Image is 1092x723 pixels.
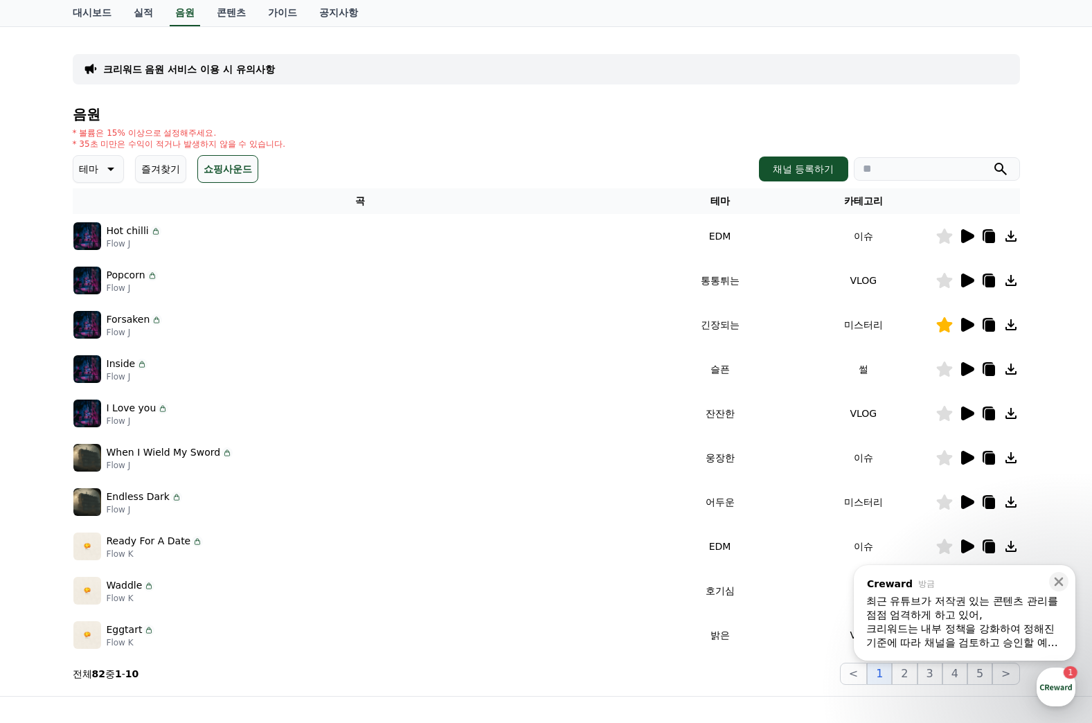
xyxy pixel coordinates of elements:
[791,569,935,613] td: 유머
[107,623,143,637] p: Eggtart
[107,534,191,548] p: Ready For A Date
[791,347,935,391] td: 썰
[44,256,79,267] div: Creward
[73,577,101,605] img: music
[26,15,32,26] span: 1
[791,480,935,524] td: 미스터리
[92,668,105,679] strong: 82
[188,154,253,168] div: 네 감사합니다
[75,23,191,34] div: 몇 분 내 답변 받으실 수 있어요
[867,663,892,685] button: 1
[197,155,258,183] button: 쇼핑사운드
[73,311,101,339] img: music
[967,663,992,685] button: 5
[648,214,791,258] td: EDM
[648,188,791,214] th: 테마
[759,157,848,181] button: 채널 등록하기
[107,312,150,327] p: Forsaken
[115,668,122,679] strong: 1
[791,436,935,480] td: 이슈
[46,84,229,98] div: 안녕하세요.
[73,488,101,516] img: music
[791,524,935,569] td: 이슈
[648,436,791,480] td: 웅장한
[46,276,229,303] div: 최근 유튜브가 저작권 있는 콘텐츠 관리를 점점 엄격하게 하고 있어,
[107,416,169,427] p: Flow J
[75,8,127,23] div: Creward
[107,268,145,283] p: Popcorn
[107,238,161,249] p: Flow J
[918,663,942,685] button: 3
[107,504,182,515] p: Flow J
[44,65,79,76] div: Creward
[107,460,233,471] p: Flow J
[107,490,170,504] p: Endless Dark
[46,345,229,386] div: 신규 채널의 경우, 채널의 방향성을 확인할 수 있도록 2~3개의 콘텐츠를 먼저 업로드한 후 신청해 주시면 됩니다.
[791,613,935,657] td: VLOG
[73,355,101,383] img: music
[648,303,791,347] td: 긴장되는
[648,347,791,391] td: 슬픈
[107,637,155,648] p: Flow K
[107,371,148,382] p: Flow J
[73,400,101,427] img: music
[840,663,867,685] button: <
[942,663,967,685] button: 4
[648,391,791,436] td: 잔잔한
[107,357,136,371] p: Inside
[107,327,163,338] p: Flow J
[892,663,917,685] button: 2
[73,155,124,183] button: 테마
[648,524,791,569] td: EDM
[107,593,155,604] p: Flow K
[7,7,44,35] button: 1
[648,613,791,657] td: 밝은
[791,303,935,347] td: 미스터리
[107,401,156,416] p: I Love you
[71,195,253,237] div: 제가 다른 채널을 하나 더 등록하려 하는데 신규채널은 영상 몇개를 올려야 승인 가능할까요?
[103,62,275,76] a: 크리워드 음원 서비스 이용 시 유의사항
[135,155,186,183] button: 즐겨찾기
[648,258,791,303] td: 통통튀는
[46,98,229,126] div: 인증코드는 채널승인 후 삭제하셔도 됩니다.
[73,533,101,560] img: music
[73,188,648,214] th: 곡
[73,107,1020,122] h4: 음원
[791,188,935,214] th: 카테고리
[992,663,1019,685] button: >
[79,159,98,179] p: 테마
[107,224,149,238] p: Hot chilli
[46,303,229,345] div: 크리워드는 내부 정책을 강화하여 정해진 기준에 따라 채널을 검토하고 승인할 예정입니다.
[73,222,101,250] img: music
[125,668,138,679] strong: 10
[791,258,935,303] td: VLOG
[73,139,286,150] p: * 35초 미만은 수익이 적거나 발생하지 않을 수 있습니다.
[107,548,204,560] p: Flow K
[648,480,791,524] td: 어두운
[73,127,286,139] p: * 볼륨은 15% 이상으로 설정해주세요.
[73,621,101,649] img: music
[107,578,143,593] p: Waddle
[791,391,935,436] td: VLOG
[73,667,139,681] p: 전체 중 -
[791,214,935,258] td: 이슈
[107,283,158,294] p: Flow J
[648,569,791,613] td: 호기심
[73,444,101,472] img: music
[107,445,221,460] p: When I Wield My Sword
[73,267,101,294] img: music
